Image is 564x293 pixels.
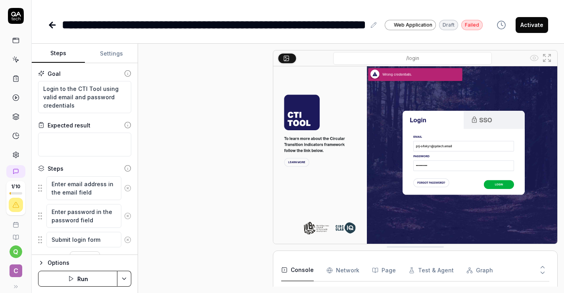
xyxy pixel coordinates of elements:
button: Activate [516,17,548,33]
span: Web Application [394,21,432,29]
button: Open in full screen [541,52,553,64]
div: Suggestions [38,231,131,248]
button: Page [372,259,396,281]
div: Suggestions [38,204,131,228]
div: Goal [48,69,61,78]
a: New conversation [6,165,25,178]
a: Documentation [3,228,28,241]
button: Graph [466,259,493,281]
button: C [3,258,28,279]
a: Book a call with us [3,215,28,228]
div: Options [48,258,131,268]
button: Show all interative elements [528,52,541,64]
div: Suggestions [38,176,131,200]
button: Settings [85,44,138,63]
button: Remove step [121,208,134,224]
span: C [10,264,22,277]
button: Console [281,259,314,281]
a: Web Application [385,19,436,30]
button: Steps [32,44,85,63]
button: Options [38,258,131,268]
div: Failed [461,20,483,30]
div: Steps [48,164,63,173]
img: Screenshot [273,66,557,244]
button: Network [326,259,359,281]
button: Test & Agent [409,259,454,281]
button: Remove step [121,232,134,248]
div: Draft [439,20,458,30]
button: Run [38,271,117,287]
button: Remove step [121,180,134,196]
div: Expected result [48,121,90,129]
button: View version history [492,17,511,33]
button: q [10,245,22,258]
span: 1 / 10 [11,184,20,189]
